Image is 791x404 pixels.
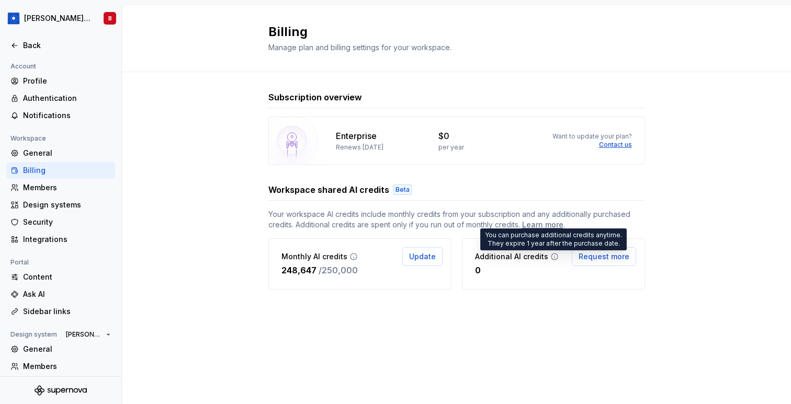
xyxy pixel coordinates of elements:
button: [PERSON_NAME] Design SystemB [2,7,119,30]
a: Sidebar links [6,303,115,320]
div: [PERSON_NAME] Design System [24,13,91,24]
div: General [23,344,111,354]
a: Authentication [6,90,115,107]
h2: Billing [268,24,632,40]
div: Members [23,182,111,193]
h3: Workspace shared AI credits [268,183,389,196]
div: Design systems [23,200,111,210]
img: 049812b6-2877-400d-9dc9-987621144c16.png [7,12,20,25]
div: Billing [23,165,111,176]
div: Members [23,361,111,372]
button: Request more [572,247,636,266]
p: Renews [DATE] [336,143,383,152]
span: [PERSON_NAME] Design System [66,330,102,339]
div: Authentication [23,93,111,103]
div: Profile [23,76,111,86]
div: Beta [393,184,412,195]
p: $0 [438,130,449,142]
a: Versions [6,375,115,392]
button: Update [402,247,443,266]
div: Ask AI [23,289,111,299]
div: You can purchase additional credits anytime. They expire 1 year after the purchase date. [480,228,627,250]
div: Security [23,217,111,227]
p: 0 [475,264,481,276]
p: Enterprise [336,130,377,142]
div: Workspace [6,132,50,145]
p: Want to update your plan? [552,132,632,141]
a: Security [6,214,115,230]
a: Back [6,37,115,54]
div: General [23,148,111,158]
a: Design systems [6,197,115,213]
div: Design system [6,328,61,341]
a: Content [6,269,115,285]
p: / 250,000 [319,264,358,276]
p: per year [438,143,464,152]
div: Sidebar links [23,306,111,317]
a: Contact us [599,141,632,149]
h3: Subscription overview [268,91,362,103]
div: Content [23,272,111,282]
p: Monthly AI credits [281,251,347,262]
span: Update [409,251,436,262]
a: General [6,341,115,357]
p: 248,647 [281,264,317,276]
a: Profile [6,73,115,89]
svg: Supernova Logo [35,385,87,396]
p: Additional AI credits [475,251,548,262]
span: Manage plan and billing settings for your workspace. [268,43,451,52]
a: Learn more [522,220,563,230]
a: General [6,145,115,161]
a: Billing [6,162,115,179]
div: Back [23,40,111,51]
span: Your workspace AI credits include monthly credits from your subscription and any additionally pur... [268,209,645,230]
span: Request more [579,251,629,262]
div: Account [6,60,40,73]
div: Notifications [23,110,111,121]
a: Notifications [6,107,115,124]
a: Members [6,358,115,375]
a: Integrations [6,231,115,248]
a: Members [6,179,115,196]
div: Integrations [23,234,111,245]
div: B [108,14,112,22]
div: Portal [6,256,33,269]
a: Ask AI [6,286,115,303]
